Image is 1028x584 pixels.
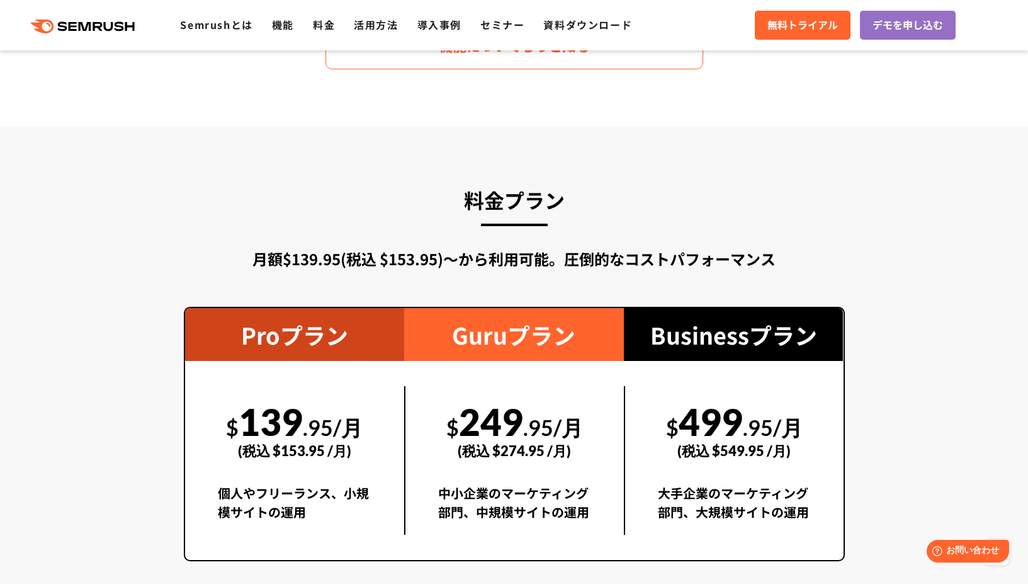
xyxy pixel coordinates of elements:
[417,17,461,32] a: 導入事例
[873,17,943,33] span: デモを申し込む
[438,386,591,473] div: 249
[543,17,632,32] a: 資料ダウンロード
[666,415,679,440] span: $
[767,17,838,33] span: 無料トライアル
[218,484,372,535] div: 個人やフリーランス、小規模サイトの運用
[184,248,845,270] div: 月額$139.95(税込 $153.95)〜から利用可能。圧倒的なコストパフォーマンス
[313,17,335,32] a: 料金
[624,308,844,361] div: Businessプラン
[916,535,1014,570] iframe: Help widget launcher
[354,17,398,32] a: 活用方法
[755,11,850,40] a: 無料トライアル
[658,484,811,535] div: 大手企業のマーケティング部門、大規模サイトの運用
[860,11,956,40] a: デモを申し込む
[218,428,372,473] div: (税込 $153.95 /月)
[438,428,591,473] div: (税込 $274.95 /月)
[438,484,591,535] div: 中小企業のマーケティング部門、中規模サイトの運用
[184,183,845,217] h3: 料金プラン
[404,308,624,361] div: Guruプラン
[658,428,811,473] div: (税込 $549.95 /月)
[272,17,294,32] a: 機能
[218,386,372,473] div: 139
[180,17,252,32] a: Semrushとは
[658,386,811,473] div: 499
[303,415,363,440] span: .95/月
[226,415,239,440] span: $
[480,17,524,32] a: セミナー
[523,415,583,440] span: .95/月
[185,308,405,361] div: Proプラン
[743,415,803,440] span: .95/月
[446,415,459,440] span: $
